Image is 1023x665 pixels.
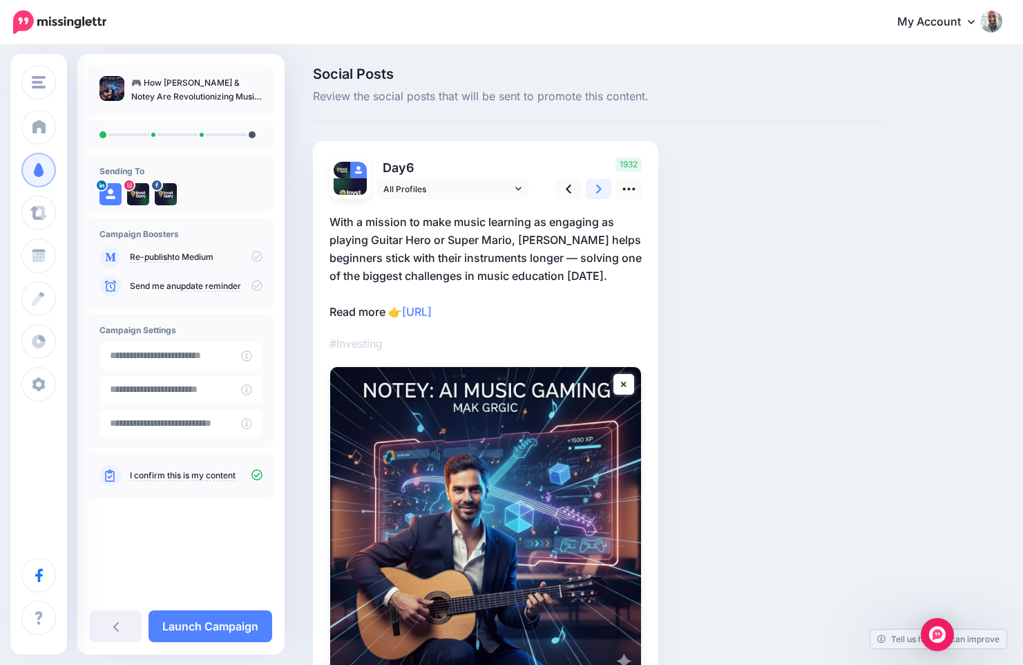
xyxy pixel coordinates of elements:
[99,76,124,101] img: 72ea389e33d12c6990c6981ddf2f8df2_thumb.jpg
[615,158,642,171] span: 1932
[329,213,642,321] p: With a mission to make music learning as engaging as playing Guitar Hero or Super Mario, [PERSON_...
[13,10,106,34] img: Missinglettr
[383,182,512,196] span: All Profiles
[99,229,262,239] h4: Campaign Boosters
[176,281,241,292] a: update reminder
[402,305,432,319] a: [URL]
[313,88,884,106] span: Review the social posts that will be sent to promote this content.
[870,630,1006,648] a: Tell us how we can improve
[32,76,46,88] img: menu.png
[376,179,528,199] a: All Profiles
[99,183,122,205] img: user_default_image.png
[329,335,642,353] p: #Investing
[130,470,236,481] a: I confirm this is my content
[99,325,262,335] h4: Campaign Settings
[334,162,350,178] img: 500306017_122099016968891698_547164407858047431_n-bsa154743.jpg
[406,160,414,175] span: 6
[130,251,262,263] p: to Medium
[127,183,149,205] img: 500636241_17843655336497570_6223560818517383544_n-bsa154745.jpg
[883,6,1002,39] a: My Account
[313,67,884,81] span: Social Posts
[376,158,530,178] p: Day
[155,183,177,205] img: 500306017_122099016968891698_547164407858047431_n-bsa154743.jpg
[350,162,367,178] img: user_default_image.png
[921,618,954,651] div: Open Intercom Messenger
[130,280,262,292] p: Send me an
[130,252,172,263] a: Re-publish
[131,76,262,104] p: 🎮 How [PERSON_NAME] & Notey Are Revolutionizing Music Practice with AI + Gamification
[99,166,262,176] h4: Sending To
[334,178,367,212] img: 500636241_17843655336497570_6223560818517383544_n-bsa154745.jpg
